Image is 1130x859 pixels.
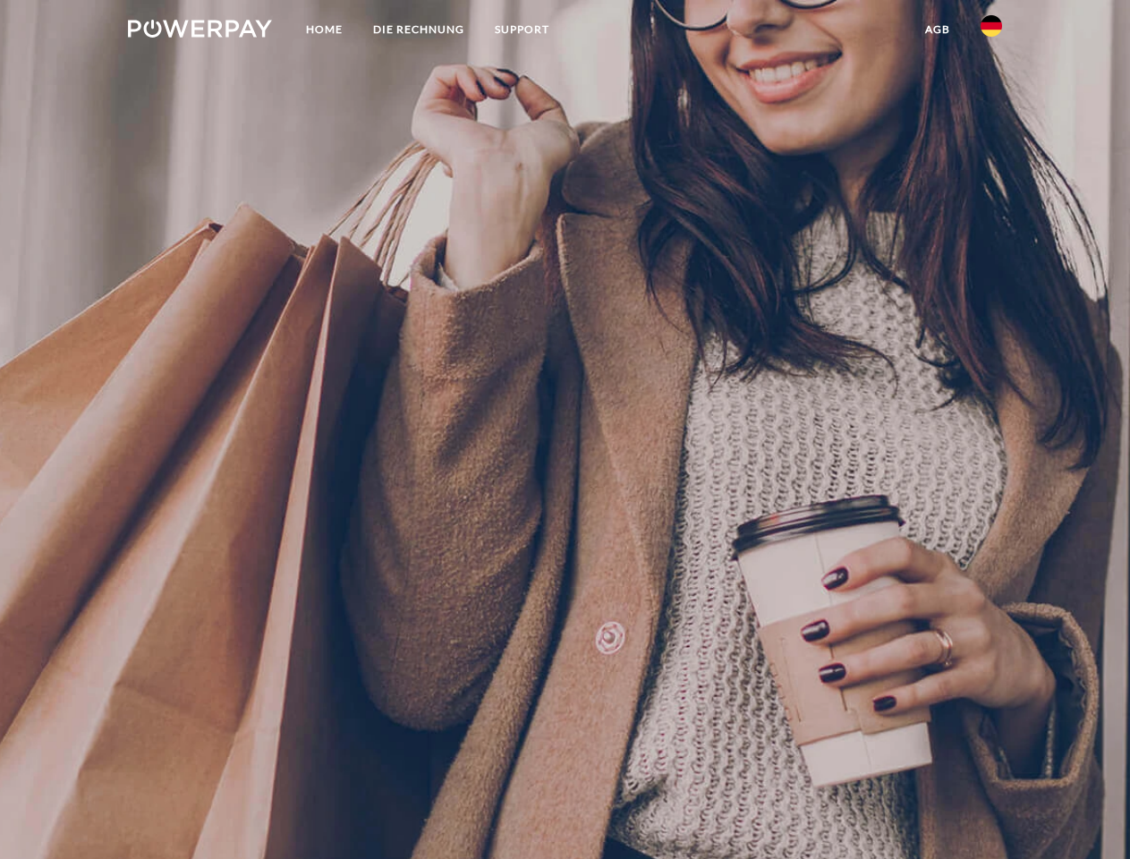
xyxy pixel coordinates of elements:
[358,13,480,46] a: DIE RECHNUNG
[981,15,1002,37] img: de
[128,20,272,38] img: logo-powerpay-white.svg
[480,13,565,46] a: SUPPORT
[291,13,358,46] a: Home
[910,13,965,46] a: agb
